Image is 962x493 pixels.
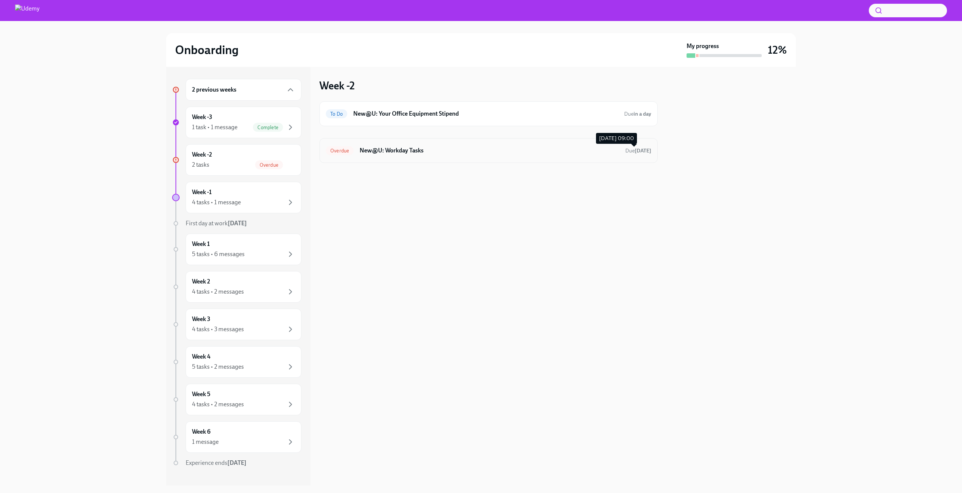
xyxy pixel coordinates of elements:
div: 4 tasks • 2 messages [192,400,244,409]
a: Week 34 tasks • 3 messages [172,309,301,340]
h6: Week 6 [192,428,210,436]
img: Udemy [15,5,39,17]
a: Week 24 tasks • 2 messages [172,271,301,303]
a: Week -22 tasksOverdue [172,144,301,176]
h6: Week 4 [192,353,210,361]
a: To DoNew@U: Your Office Equipment StipendDuein a day [326,108,651,120]
strong: [DATE] [228,220,247,227]
div: 2 tasks [192,161,209,169]
div: 1 task • 1 message [192,123,237,131]
h6: Week -1 [192,188,212,196]
h3: 12% [768,43,787,57]
strong: [DATE] [635,148,651,154]
span: Due [625,148,651,154]
h6: New@U: Your Office Equipment Stipend [353,110,618,118]
div: 4 tasks • 3 messages [192,325,244,333]
strong: [DATE] [227,459,247,466]
h6: Week 5 [192,390,210,398]
h6: Week 1 [192,240,210,248]
div: 1 message [192,438,219,446]
strong: My progress [687,42,719,50]
span: To Do [326,111,347,117]
h6: Week 3 [192,315,210,323]
a: Week -31 task • 1 messageComplete [172,107,301,138]
div: 4 tasks • 1 message [192,198,241,207]
span: Due [624,111,651,117]
a: Week 15 tasks • 6 messages [172,234,301,265]
div: 5 tasks • 6 messages [192,250,245,258]
a: Week 61 message [172,421,301,453]
h6: New@U: Workday Tasks [360,146,619,155]
span: Overdue [255,162,283,168]
a: First day at work[DATE] [172,219,301,228]
div: 2 previous weeks [186,79,301,101]
strong: in a day [634,111,651,117]
h6: Week -3 [192,113,212,121]
span: Overdue [326,148,354,154]
a: Week 45 tasks • 2 messages [172,346,301,378]
span: Experience ends [186,459,247,466]
div: 4 tasks • 2 messages [192,288,244,296]
span: First day at work [186,220,247,227]
h6: 2 previous weeks [192,86,236,94]
a: OverdueNew@U: Workday TasksDue[DATE] [326,145,651,157]
h3: Week -2 [319,79,355,92]
h2: Onboarding [175,42,239,57]
a: Week 54 tasks • 2 messages [172,384,301,415]
span: Complete [253,125,283,130]
div: 5 tasks • 2 messages [192,363,244,371]
h6: Week -2 [192,151,212,159]
h6: Week 2 [192,277,210,286]
a: Week -14 tasks • 1 message [172,182,301,213]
